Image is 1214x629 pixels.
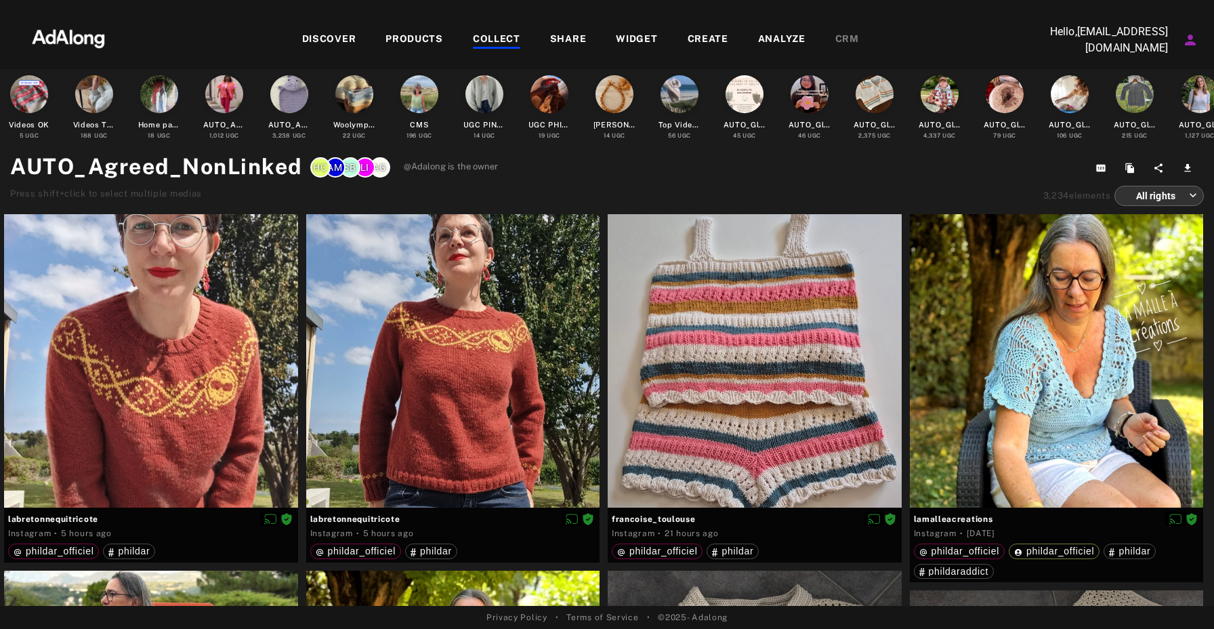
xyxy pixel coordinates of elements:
[411,546,452,556] div: phildar
[1114,119,1156,131] div: AUTO_Global_Alpaga
[340,157,360,178] div: Sarah.B
[280,514,293,523] span: Rights agreed
[310,157,331,178] div: Hcisse
[406,132,417,139] span: 196
[1179,28,1202,52] button: Account settings
[310,527,353,540] div: Instagram
[1043,189,1111,203] div: elements
[302,32,356,48] div: DISCOVER
[967,529,995,538] time: 2025-08-22T18:36:25.000Z
[343,132,350,139] span: 22
[556,611,559,624] span: •
[20,132,24,139] span: 5
[923,131,956,140] div: UGC
[1109,546,1150,556] div: phildar
[914,527,957,540] div: Instagram
[118,546,150,556] span: phildar
[20,131,39,140] div: UGC
[1026,546,1094,556] span: phildar_officiel
[1118,159,1147,178] button: Duplicate collection
[473,32,520,48] div: COLLECT
[668,132,675,139] span: 56
[1057,131,1083,140] div: UGC
[604,131,625,140] div: UGC
[148,132,154,139] span: 18
[612,527,654,540] div: Instagram
[658,119,701,131] div: Top Videos UGC
[1043,190,1070,201] span: 3,234
[712,546,753,556] div: phildar
[668,131,691,140] div: UGC
[328,546,396,556] span: phildar_officiel
[960,528,963,539] span: ·
[10,187,499,201] div: Press shift+click to select multiple medias
[8,527,51,540] div: Instagram
[629,546,697,556] span: phildar_officiel
[550,32,587,48] div: SHARE
[420,546,452,556] span: phildar
[404,160,499,174] span: @Adalong is the owner
[81,131,108,140] div: UGC
[1014,546,1094,556] div: phildar_officiel
[1127,178,1197,214] div: All rights
[61,529,112,538] time: 2025-08-25T10:42:13.000Z
[993,131,1016,140] div: UGC
[355,157,375,178] div: Lisa
[1122,132,1132,139] span: 215
[1089,159,1118,178] button: Copy collection ID
[665,529,718,538] time: 2025-08-24T18:02:08.000Z
[272,131,306,140] div: UGC
[463,119,506,131] div: UGC PINGOUIN
[984,119,1026,131] div: AUTO_Global_Mouton
[914,513,1200,525] span: lamalleacreations
[209,131,239,140] div: UGC
[993,132,1001,139] span: 79
[647,611,650,624] span: •
[310,513,596,525] span: labretonnequitricote
[854,119,896,131] div: AUTO_Global_Tricot
[688,32,728,48] div: CREATE
[272,132,291,139] span: 3,238
[539,132,545,139] span: 19
[325,157,346,178] div: Amerza
[528,119,571,131] div: UGC PHILDAR
[929,566,989,577] span: phildaraddict
[798,132,805,139] span: 46
[582,514,594,523] span: Rights agreed
[14,546,93,556] div: phildar_officiel
[733,131,756,140] div: UGC
[356,528,360,539] span: ·
[919,567,989,576] div: phildaraddict
[26,546,93,556] span: phildar_officiel
[406,131,432,140] div: UGC
[333,119,376,131] div: Woolympiques
[658,528,661,539] span: ·
[733,132,740,139] span: 45
[54,528,58,539] span: ·
[1057,132,1067,139] span: 106
[203,119,246,131] div: AUTO_Agreed_Linked
[1032,24,1168,56] p: Hello, [EMAIL_ADDRESS][DOMAIN_NAME]
[884,514,896,523] span: Rights agreed
[138,119,181,131] div: Home page
[858,131,891,140] div: UGC
[410,119,428,131] div: CMS
[474,131,495,140] div: UGC
[858,132,876,139] span: 2,375
[1146,159,1175,178] button: Share
[721,546,753,556] span: phildar
[593,119,636,131] div: [PERSON_NAME]
[539,131,560,140] div: UGC
[343,131,366,140] div: UGC
[268,119,311,131] div: AUTO_Agreed_NonLinked
[1186,514,1198,523] span: Rights agreed
[73,119,116,131] div: Videos TikTok
[209,132,224,139] span: 1,012
[9,119,49,131] div: Videos OK
[919,119,961,131] div: AUTO_Global_Crochet
[316,546,396,556] div: phildar_officiel
[1146,564,1214,629] iframe: Chat Widget
[758,32,805,48] div: ANALYZE
[385,32,443,48] div: PRODUCTS
[923,132,941,139] span: 4,337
